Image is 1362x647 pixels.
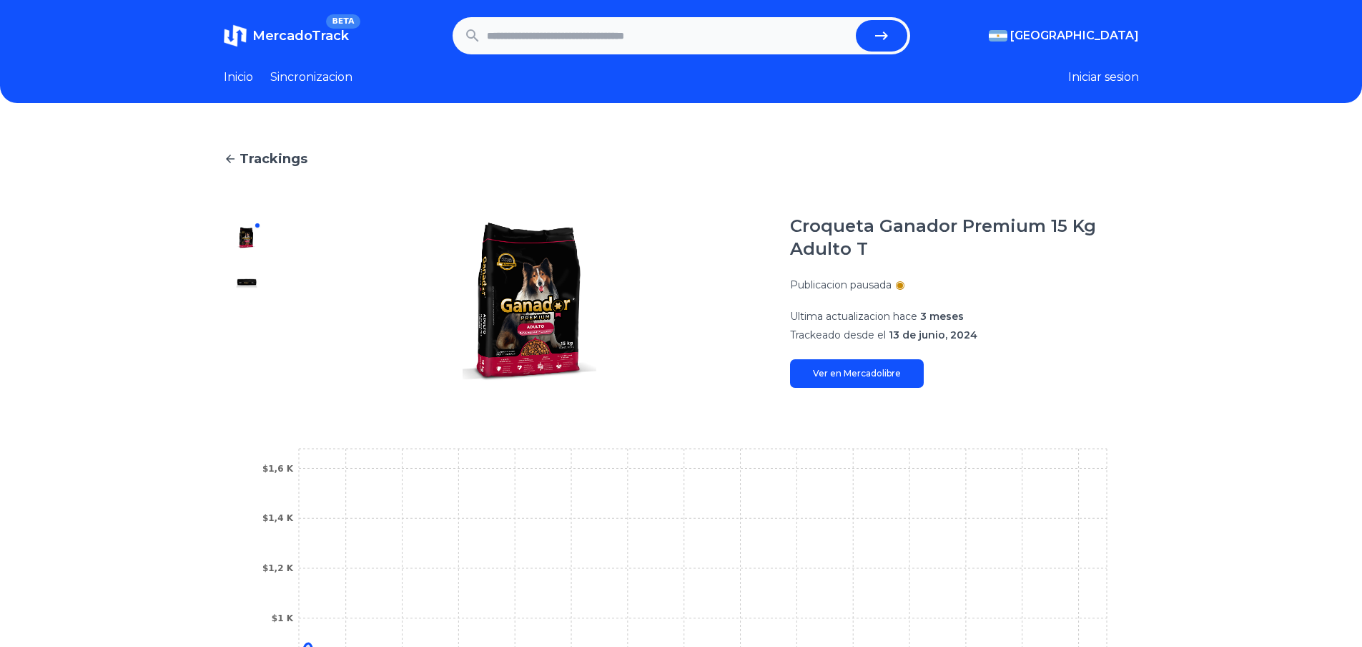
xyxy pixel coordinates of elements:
button: [GEOGRAPHIC_DATA] [989,27,1139,44]
span: Trackeado desde el [790,329,886,341]
tspan: $1,2 K [262,563,293,573]
img: Croqueta Ganador Premium 15 Kg Adulto T [235,272,258,295]
img: Croqueta Ganador Premium 15 Kg Adulto T [235,226,258,249]
button: Iniciar sesion [1068,69,1139,86]
span: BETA [326,14,360,29]
h1: Croqueta Ganador Premium 15 Kg Adulto T [790,215,1139,261]
span: 3 meses [920,310,964,323]
tspan: $1,4 K [262,513,293,523]
img: Argentina [989,30,1007,42]
span: MercadoTrack [252,28,349,44]
span: Trackings [240,149,307,169]
span: 13 de junio, 2024 [889,329,977,341]
a: Sincronizacion [270,69,352,86]
a: Ver en Mercadolibre [790,359,924,388]
img: Croqueta Ganador Premium 15 Kg Adulto T [298,215,761,388]
a: Inicio [224,69,253,86]
tspan: $1,6 K [262,464,293,474]
a: MercadoTrackBETA [224,24,349,47]
span: Ultima actualizacion hace [790,310,917,323]
a: Trackings [224,149,1139,169]
p: Publicacion pausada [790,278,892,292]
img: MercadoTrack [224,24,247,47]
tspan: $1 K [271,613,293,623]
span: [GEOGRAPHIC_DATA] [1010,27,1139,44]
